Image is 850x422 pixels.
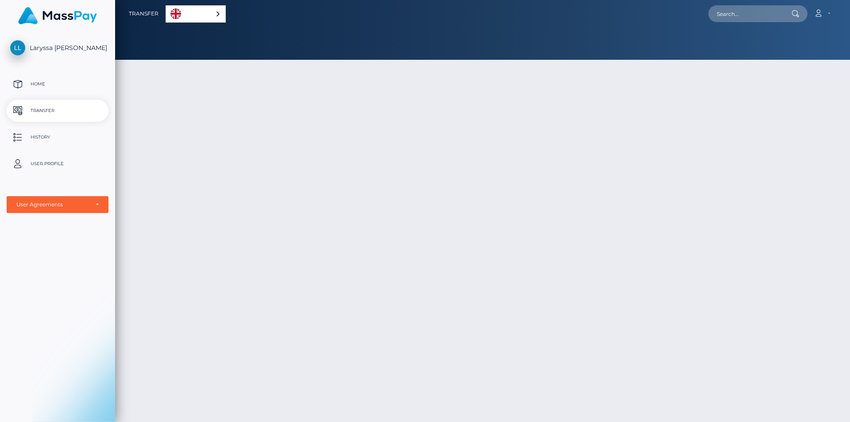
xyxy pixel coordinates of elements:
[166,5,226,23] div: Language
[166,6,225,22] a: English
[18,7,97,24] img: MassPay
[16,201,89,208] div: User Agreements
[129,4,158,23] a: Transfer
[10,104,105,117] p: Transfer
[7,153,108,175] a: User Profile
[7,73,108,95] a: Home
[166,5,226,23] aside: Language selected: English
[10,157,105,170] p: User Profile
[7,100,108,122] a: Transfer
[708,5,792,22] input: Search...
[10,131,105,144] p: History
[7,44,108,52] span: Laryssa [PERSON_NAME]
[10,77,105,91] p: Home
[7,196,108,213] button: User Agreements
[7,126,108,148] a: History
